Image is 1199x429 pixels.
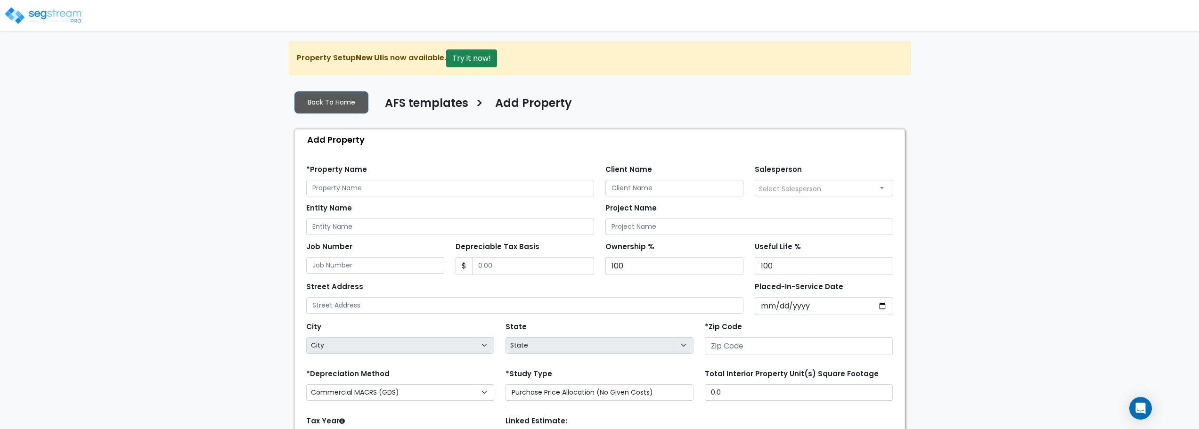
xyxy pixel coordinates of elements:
[306,416,345,427] label: Tax Year
[300,130,905,150] div: Add Property
[472,257,594,275] input: 0.00
[306,180,594,196] input: Property Name
[605,242,654,252] label: Ownership %
[289,41,911,75] div: Property Setup is now available.
[306,282,363,292] label: Street Address
[759,184,821,194] span: Select Salesperson
[306,242,352,252] label: Job Number
[755,282,843,292] label: Placed-In-Service Date
[306,203,352,214] label: Entity Name
[605,180,744,196] input: Client Name
[1129,397,1152,420] div: Open Intercom Messenger
[446,49,497,67] button: Try it now!
[306,257,445,274] input: Job Number
[605,257,744,275] input: Ownership %
[488,97,572,116] a: Add Property
[378,97,468,116] a: AFS templates
[605,164,652,175] label: Client Name
[356,52,382,63] strong: New UI
[705,322,742,332] label: *Zip Code
[385,97,468,113] h4: AFS templates
[506,369,552,380] label: *Study Type
[475,96,483,114] h3: >
[506,322,527,332] label: State
[4,6,84,25] img: logo_pro_r.png
[605,219,893,235] input: Project Name
[306,297,744,314] input: Street Address
[705,384,893,401] input: total square foot
[705,369,879,380] label: Total Interior Property Unit(s) Square Footage
[306,369,390,380] label: *Depreciation Method
[755,257,893,275] input: Useful Life %
[755,242,801,252] label: Useful Life %
[456,257,473,275] span: $
[456,242,539,252] label: Depreciable Tax Basis
[605,203,657,214] label: Project Name
[306,322,321,332] label: City
[495,97,572,113] h4: Add Property
[506,416,567,427] label: Linked Estimate:
[306,164,367,175] label: *Property Name
[705,337,893,355] input: Zip Code
[306,219,594,235] input: Entity Name
[755,164,802,175] label: Salesperson
[294,91,368,113] a: Back To Home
